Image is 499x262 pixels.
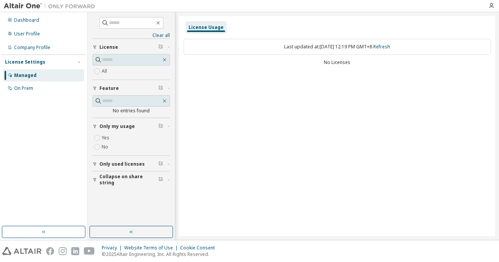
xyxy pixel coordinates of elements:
[93,118,170,135] button: Only my usage
[99,85,119,91] span: Feature
[93,108,170,114] div: No entries found
[124,245,180,251] div: Website Terms of Use
[189,24,224,30] div: License Usage
[158,44,163,50] span: Clear filter
[158,161,163,167] span: Clear filter
[14,31,40,37] div: User Profile
[373,43,390,50] a: Refresh
[93,39,170,56] button: License
[158,177,163,183] span: Clear filter
[102,251,219,257] p: © 2025 Altair Engineering, Inc. All Rights Reserved.
[102,133,111,142] label: Yes
[158,85,163,91] span: Clear filter
[14,45,50,51] div: Company Profile
[102,67,109,76] label: All
[99,123,135,129] span: Only my usage
[14,17,39,23] div: Dashboard
[14,85,33,91] div: On Prem
[99,44,118,50] span: License
[4,2,99,10] img: Altair One
[2,247,42,255] img: altair_logo.svg
[99,161,145,167] span: Only used licenses
[93,32,170,38] a: Clear all
[71,247,79,255] img: linkedin.svg
[59,247,67,255] img: instagram.svg
[93,171,170,188] button: Collapse on share string
[102,245,124,251] div: Privacy
[14,72,37,78] div: Managed
[5,59,45,65] div: License Settings
[46,247,54,255] img: facebook.svg
[99,174,158,186] span: Collapse on share string
[93,80,170,97] button: Feature
[102,142,110,152] label: No
[158,123,163,129] span: Clear filter
[93,156,170,173] button: Only used licenses
[84,247,95,255] img: youtube.svg
[184,39,491,55] div: Last updated at: [DATE] 12:19 PM GMT+8
[180,245,219,251] div: Cookie Consent
[184,59,491,65] div: No Licenses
